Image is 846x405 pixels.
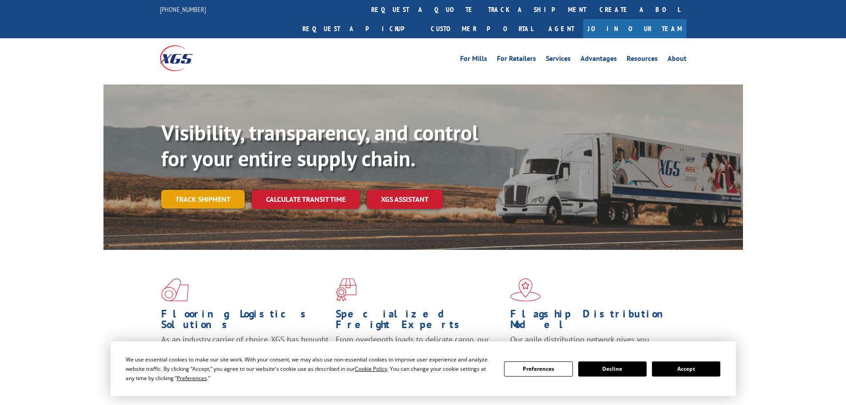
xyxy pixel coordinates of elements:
[504,361,572,377] button: Preferences
[296,19,424,38] a: Request a pickup
[540,19,583,38] a: Agent
[111,341,736,396] div: Cookie Consent Prompt
[126,355,493,383] div: We use essential cookies to make our site work. With your consent, we may also use non-essential ...
[161,278,189,301] img: xgs-icon-total-supply-chain-intelligence-red
[497,55,536,65] a: For Retailers
[160,5,206,14] a: [PHONE_NUMBER]
[580,55,617,65] a: Advantages
[583,19,687,38] a: Join Our Team
[336,309,504,334] h1: Specialized Freight Experts
[336,334,504,374] p: From overlength loads to delicate cargo, our experienced staff knows the best way to move your fr...
[510,278,541,301] img: xgs-icon-flagship-distribution-model-red
[355,365,387,373] span: Cookie Policy
[510,334,674,355] span: Our agile distribution network gives you nationwide inventory management on demand.
[161,119,478,172] b: Visibility, transparency, and control for your entire supply chain.
[424,19,540,38] a: Customer Portal
[546,55,571,65] a: Services
[161,190,245,209] a: Track shipment
[161,334,329,366] span: As an industry carrier of choice, XGS has brought innovation and dedication to flooring logistics...
[627,55,658,65] a: Resources
[578,361,647,377] button: Decline
[460,55,487,65] a: For Mills
[367,190,443,209] a: XGS ASSISTANT
[177,374,207,382] span: Preferences
[336,278,357,301] img: xgs-icon-focused-on-flooring-red
[510,309,678,334] h1: Flagship Distribution Model
[161,309,329,334] h1: Flooring Logistics Solutions
[652,361,720,377] button: Accept
[667,55,687,65] a: About
[252,190,360,209] a: Calculate transit time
